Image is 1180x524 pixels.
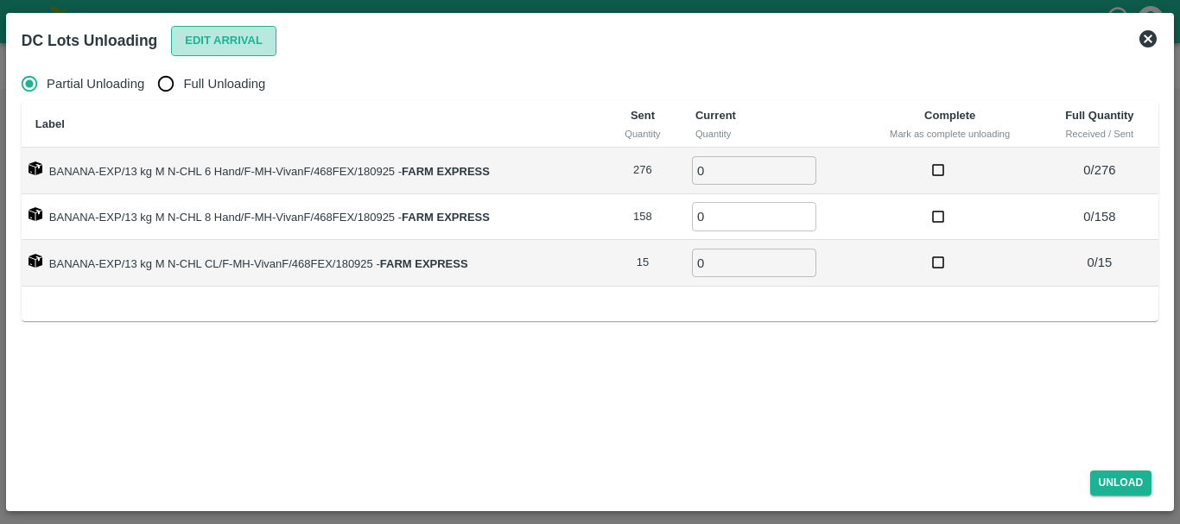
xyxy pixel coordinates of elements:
[29,254,42,268] img: box
[1048,161,1152,180] p: 0 / 276
[29,161,42,175] img: box
[604,240,682,287] td: 15
[873,126,1027,142] div: Mark as complete unloading
[1090,470,1152,496] button: Unload
[695,126,846,142] div: Quantity
[35,117,65,130] b: Label
[692,156,816,185] input: 0
[695,109,736,122] b: Current
[22,194,604,241] td: BANANA-EXP/13 kg M N-CHL 8 Hand/F-MH-VivanF/468FEX/180925 -
[22,32,157,49] b: DC Lots Unloading
[604,194,682,241] td: 158
[47,74,144,93] span: Partial Unloading
[171,26,276,56] button: Edit Arrival
[22,240,604,287] td: BANANA-EXP/13 kg M N-CHL CL/F-MH-VivanF/468FEX/180925 -
[183,74,265,93] span: Full Unloading
[631,109,655,122] b: Sent
[402,211,490,224] strong: FARM EXPRESS
[924,109,975,122] b: Complete
[29,207,42,221] img: box
[618,126,668,142] div: Quantity
[604,148,682,194] td: 276
[692,202,816,230] input: 0
[380,257,468,270] strong: FARM EXPRESS
[402,165,490,178] strong: FARM EXPRESS
[1048,253,1152,272] p: 0 / 15
[692,249,816,277] input: 0
[1055,126,1145,142] div: Received / Sent
[22,148,604,194] td: BANANA-EXP/13 kg M N-CHL 6 Hand/F-MH-VivanF/468FEX/180925 -
[1048,207,1152,226] p: 0 / 158
[1065,109,1133,122] b: Full Quantity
